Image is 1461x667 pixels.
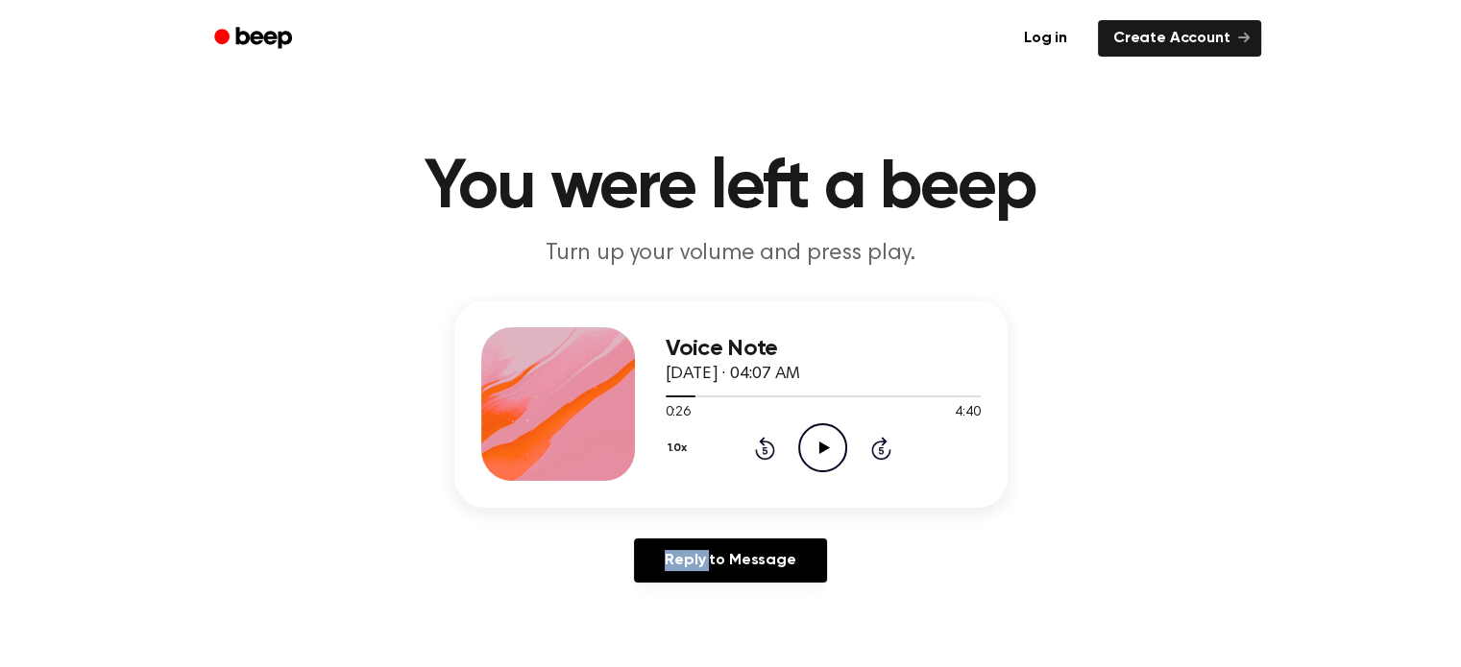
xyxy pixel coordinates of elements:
[955,403,980,423] span: 4:40
[666,403,691,423] span: 0:26
[201,20,309,58] a: Beep
[666,432,694,465] button: 1.0x
[634,538,826,583] a: Reply to Message
[666,366,800,383] span: [DATE] · 04:07 AM
[1005,16,1086,60] a: Log in
[239,154,1223,223] h1: You were left a beep
[666,336,981,362] h3: Voice Note
[362,238,1100,270] p: Turn up your volume and press play.
[1098,20,1261,57] a: Create Account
